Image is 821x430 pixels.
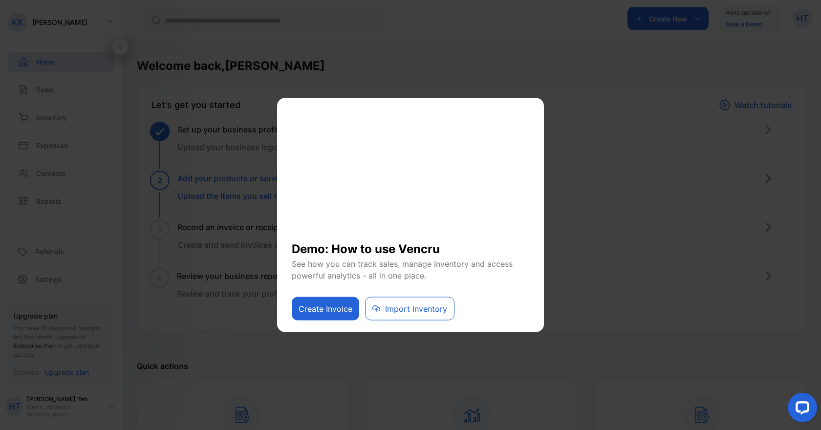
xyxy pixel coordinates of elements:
h1: Demo: How to use Vencru [292,233,529,258]
button: Import Inventory [365,297,454,321]
p: See how you can track sales, manage inventory and access powerful analytics - all in one place. [292,258,529,281]
iframe: YouTube video player [292,110,529,233]
iframe: LiveChat chat widget [780,389,821,430]
button: Create Invoice [292,297,359,321]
